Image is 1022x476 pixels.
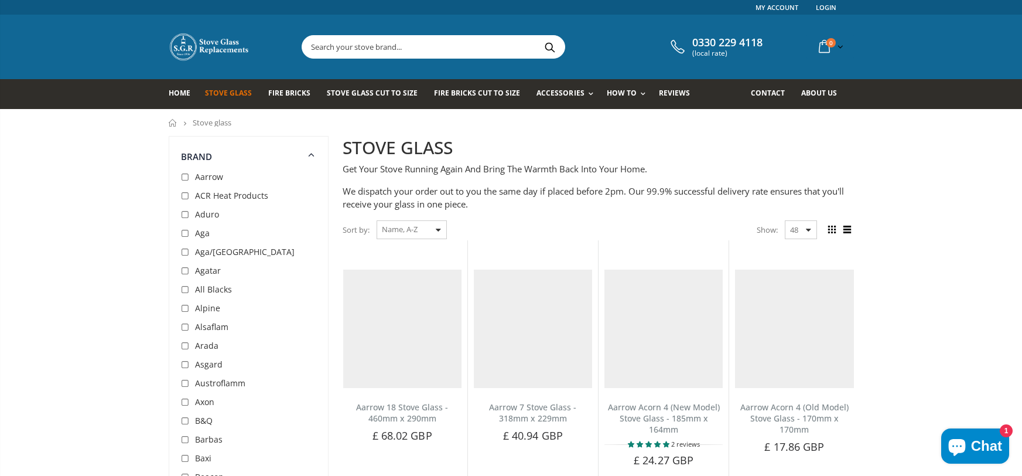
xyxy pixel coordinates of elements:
img: Stove Glass Replacement [169,32,251,62]
span: B&Q [195,415,213,426]
span: Home [169,88,190,98]
span: £ 68.02 GBP [372,429,432,443]
span: Arada [195,340,218,351]
span: Agatar [195,265,221,276]
span: £ 40.94 GBP [503,429,563,443]
span: Alpine [195,302,220,314]
span: Fire Bricks Cut To Size [434,88,520,98]
span: Alsaflam [195,321,228,332]
span: List view [841,223,854,236]
a: Fire Bricks Cut To Size [434,79,529,109]
span: Aga/[GEOGRAPHIC_DATA] [195,246,295,257]
span: Stove Glass [205,88,252,98]
a: Accessories [536,79,599,109]
span: Aga [195,227,210,239]
a: Aarrow 18 Stove Glass - 460mm x 290mm [356,402,448,424]
a: Aarrow Acorn 4 (New Model) Stove Glass - 185mm x 164mm [608,402,720,435]
span: 2 reviews [671,440,700,448]
a: Contact [751,79,794,109]
span: Axon [195,396,214,407]
span: Stove glass [193,117,231,128]
span: 0330 229 4118 [692,36,763,49]
span: Sort by: [343,220,370,240]
p: We dispatch your order out to you the same day if placed before 2pm. Our 99.9% successful deliver... [343,185,854,211]
span: Accessories [536,88,584,98]
a: Home [169,79,199,109]
span: All Blacks [195,284,232,295]
span: About us [801,88,837,98]
span: Aarrow [195,171,223,182]
a: Aarrow Acorn 4 (Old Model) Stove Glass - 170mm x 170mm [740,402,849,435]
span: Show: [757,220,778,239]
a: Reviews [659,79,699,109]
span: Fire Bricks [268,88,310,98]
input: Search your stove brand... [302,36,696,58]
span: Grid view [826,223,839,236]
a: 0 [814,35,846,58]
span: (local rate) [692,49,763,57]
span: Stove Glass Cut To Size [327,88,418,98]
a: Stove Glass Cut To Size [327,79,426,109]
span: £ 17.86 GBP [764,440,824,454]
inbox-online-store-chat: Shopify online store chat [938,429,1013,467]
span: How To [607,88,637,98]
button: Search [537,36,563,58]
span: Reviews [659,88,690,98]
span: ACR Heat Products [195,190,268,201]
span: Austroflamm [195,378,245,389]
span: 5.00 stars [628,440,671,448]
span: Asgard [195,359,223,370]
span: Barbas [195,434,223,445]
span: Contact [751,88,785,98]
span: £ 24.27 GBP [634,453,693,467]
a: Stove Glass [205,79,261,109]
span: Aduro [195,209,219,220]
h2: STOVE GLASS [343,136,854,160]
a: How To [607,79,651,109]
span: 0 [826,38,836,47]
p: Get Your Stove Running Again And Bring The Warmth Back Into Your Home. [343,162,854,176]
a: Fire Bricks [268,79,319,109]
span: Baxi [195,453,211,464]
span: Brand [181,151,213,162]
a: Aarrow 7 Stove Glass - 318mm x 229mm [489,402,576,424]
a: About us [801,79,846,109]
a: Home [169,119,177,127]
a: 0330 229 4118 (local rate) [668,36,763,57]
